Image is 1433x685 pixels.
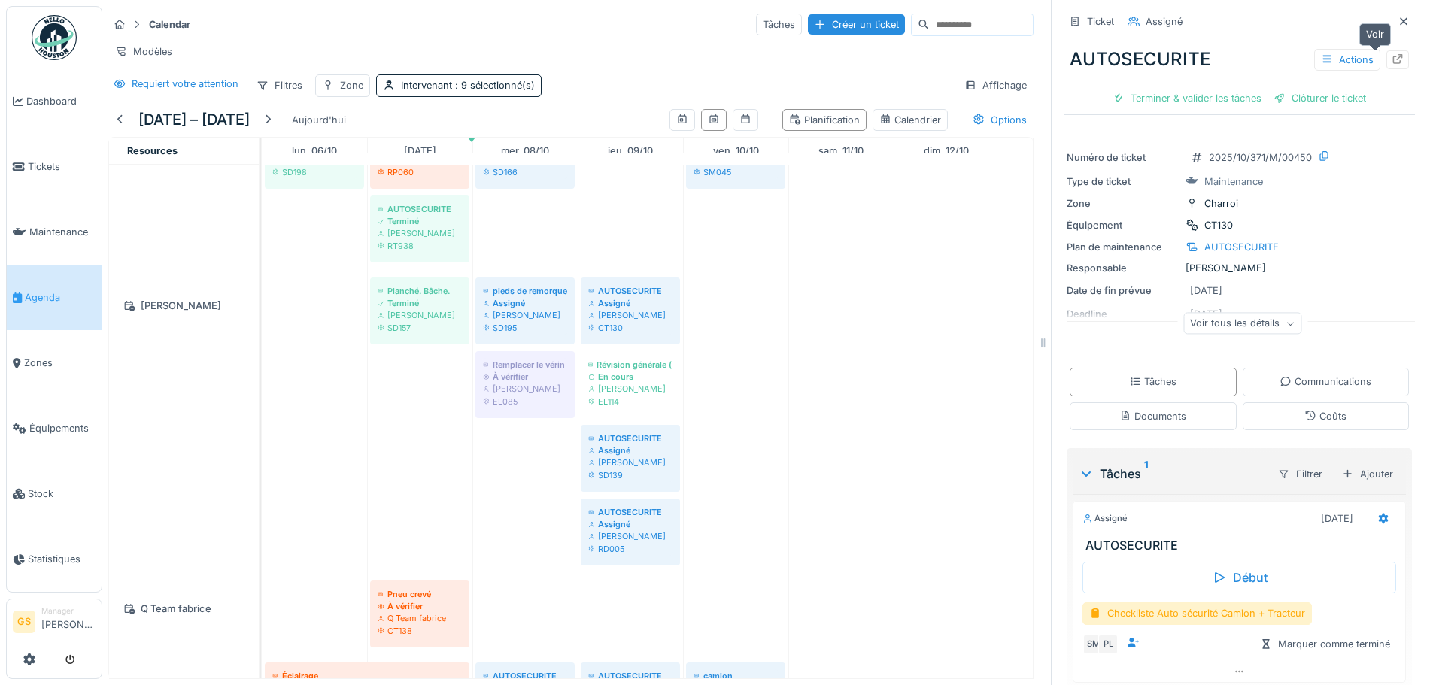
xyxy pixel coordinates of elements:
[588,396,672,408] div: EL114
[1146,14,1183,29] div: Assigné
[1085,538,1399,553] h3: AUTOSECURITE
[400,141,440,161] a: 7 octobre 2025
[272,670,462,682] div: Éclairage
[378,297,462,309] div: Terminé
[879,113,941,127] div: Calendrier
[1144,465,1148,483] sup: 1
[694,670,778,682] div: camion
[378,600,462,612] div: À vérifier
[7,199,102,265] a: Maintenance
[7,134,102,199] a: Tickets
[483,383,567,395] div: [PERSON_NAME]
[1067,196,1179,211] div: Zone
[604,141,657,161] a: 9 octobre 2025
[1067,261,1412,275] div: [PERSON_NAME]
[1183,313,1301,335] div: Voir tous les détails
[29,225,96,239] span: Maintenance
[588,506,672,518] div: AUTOSECURITE
[588,530,672,542] div: [PERSON_NAME]
[1087,14,1114,29] div: Ticket
[288,141,341,161] a: 6 octobre 2025
[1067,218,1179,232] div: Équipement
[138,111,250,129] h5: [DATE] – [DATE]
[340,78,363,92] div: Zone
[1254,634,1396,654] div: Marquer comme terminé
[378,166,462,178] div: RP060
[378,612,462,624] div: Q Team fabrice
[1204,218,1233,232] div: CT130
[452,80,535,91] span: : 9 sélectionné(s)
[1067,261,1179,275] div: Responsable
[378,588,462,600] div: Pneu crevé
[483,371,567,383] div: À vérifier
[28,159,96,174] span: Tickets
[7,68,102,134] a: Dashboard
[1107,88,1268,108] div: Terminer & valider les tâches
[756,14,802,35] div: Tâches
[1314,49,1380,71] div: Actions
[789,113,860,127] div: Planification
[588,383,672,395] div: [PERSON_NAME]
[1129,374,1176,389] div: Tâches
[1335,463,1400,485] div: Ajouter
[132,77,238,91] div: Requiert votre attention
[1098,634,1119,655] div: PL
[588,518,672,530] div: Assigné
[588,285,672,297] div: AUTOSECURITE
[28,552,96,566] span: Statistiques
[588,359,672,371] div: Révision générale ( Grand entretien, fuite d'huile, mettre à jour)
[588,432,672,444] div: AUTOSECURITE
[1082,562,1396,593] div: Début
[118,599,250,618] div: Q Team fabrice
[24,356,96,370] span: Zones
[1119,409,1186,423] div: Documents
[108,41,179,62] div: Modèles
[588,444,672,456] div: Assigné
[483,670,567,682] div: AUTOSECURITE
[1209,150,1312,165] div: 2025/10/371/M/00450
[588,309,672,321] div: [PERSON_NAME]
[808,14,905,35] div: Créer un ticket
[378,203,462,215] div: AUTOSECURITE
[1304,409,1346,423] div: Coûts
[378,240,462,252] div: RT938
[588,456,672,468] div: [PERSON_NAME]
[1271,463,1329,485] div: Filtrer
[1064,40,1415,79] div: AUTOSECURITE
[1190,283,1222,298] div: [DATE]
[1082,634,1104,655] div: SM
[13,605,96,641] a: GS Manager[PERSON_NAME]
[1204,240,1279,254] div: AUTOSECURITE
[966,109,1034,131] div: Options
[250,74,309,96] div: Filtres
[1268,88,1372,108] div: Clôturer le ticket
[958,74,1034,96] div: Affichage
[7,461,102,526] a: Stock
[483,322,567,334] div: SD195
[1082,602,1312,624] div: Checkliste Auto sécurité Camion + Tracteur
[588,670,672,682] div: AUTOSECURITE
[483,359,567,371] div: Remplacer le vérin
[483,285,567,297] div: pieds de remorque
[143,17,196,32] strong: Calendar
[1321,511,1353,526] div: [DATE]
[1082,512,1128,525] div: Assigné
[1280,374,1371,389] div: Communications
[1067,283,1179,298] div: Date de fin prévue
[483,309,567,321] div: [PERSON_NAME]
[1359,23,1391,45] div: Voir
[28,486,96,501] span: Stock
[497,141,553,161] a: 8 octobre 2025
[1204,196,1238,211] div: Charroi
[7,330,102,396] a: Zones
[920,141,973,161] a: 12 octobre 2025
[588,469,672,481] div: SD139
[815,141,867,161] a: 11 octobre 2025
[41,605,96,617] div: Manager
[7,396,102,461] a: Équipements
[378,215,462,227] div: Terminé
[118,296,250,315] div: [PERSON_NAME]
[401,78,535,92] div: Intervenant
[378,285,462,297] div: Planché. Bâche.
[13,611,35,633] li: GS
